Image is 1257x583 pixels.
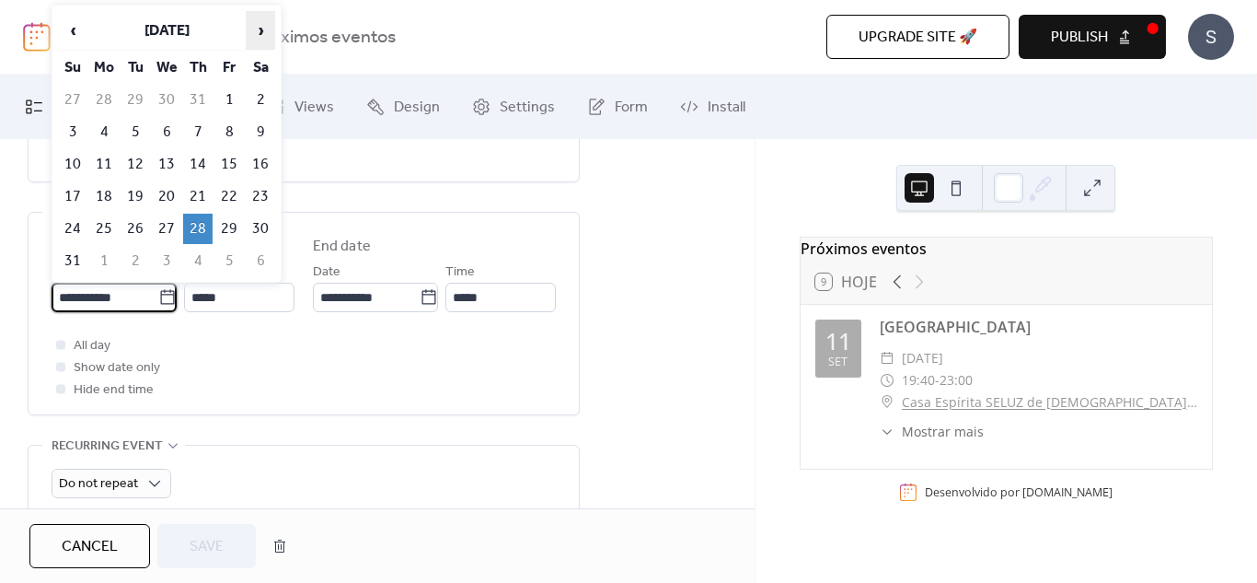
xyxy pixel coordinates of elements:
span: Upgrade site 🚀 [859,27,977,49]
a: [DOMAIN_NAME] [1022,484,1113,500]
span: Views [294,97,334,119]
td: 3 [152,246,181,276]
td: 6 [152,117,181,147]
button: ​Mostrar mais [880,422,984,441]
img: logo [23,22,51,52]
th: Fr [214,52,244,83]
td: 28 [183,214,213,244]
div: ​ [880,347,894,369]
td: 31 [58,246,87,276]
td: 27 [58,85,87,115]
span: Settings [500,97,555,119]
td: 7 [183,117,213,147]
td: 8 [214,117,244,147]
span: Cancel [62,536,118,558]
div: set [828,356,848,368]
th: Mo [89,52,119,83]
td: 26 [121,214,150,244]
a: Form [573,82,662,132]
button: Publish [1019,15,1166,59]
div: End date [313,236,371,258]
td: 22 [214,181,244,212]
td: 29 [214,214,244,244]
span: Show date only [74,357,160,379]
td: 12 [121,149,150,180]
th: Sa [246,52,275,83]
th: Th [183,52,213,83]
span: - [935,369,940,391]
td: 4 [89,117,119,147]
div: Próximos eventos [801,238,1212,260]
td: 14 [183,149,213,180]
td: 16 [246,149,275,180]
b: Próximos eventos [255,20,396,55]
td: 15 [214,149,244,180]
th: [DATE] [89,11,244,51]
td: 29 [121,85,150,115]
div: ​ [880,391,894,414]
th: Su [58,52,87,83]
td: 2 [246,85,275,115]
span: Design [394,97,440,119]
td: 25 [89,214,119,244]
span: Install [708,97,745,119]
td: 1 [214,85,244,115]
span: Date [313,262,340,284]
td: 5 [121,117,150,147]
span: 23:00 [940,369,973,391]
td: 21 [183,181,213,212]
span: [DATE] [902,347,943,369]
td: 5 [214,246,244,276]
td: 1 [89,246,119,276]
div: Desenvolvido por [925,484,1113,500]
td: 24 [58,214,87,244]
div: 11 [825,330,851,353]
td: 2 [121,246,150,276]
td: 19 [121,181,150,212]
td: 17 [58,181,87,212]
th: Tu [121,52,150,83]
div: ​ [880,422,894,441]
a: Install [666,82,759,132]
td: 4 [183,246,213,276]
td: 10 [58,149,87,180]
th: We [152,52,181,83]
a: Casa Espírita SELUZ de [DEMOGRAPHIC_DATA], Col. Agrícola Sucupira - Riacho Fundo I, [GEOGRAPHIC_D... [902,391,1197,414]
td: 28 [89,85,119,115]
a: Design [352,82,454,132]
span: 19:40 [902,369,935,391]
span: Recurring event [52,436,163,458]
span: Form [615,97,648,119]
td: 31 [183,85,213,115]
span: Do not repeat [59,472,138,496]
td: 27 [152,214,181,244]
span: Publish [1051,27,1108,49]
button: Upgrade site 🚀 [826,15,1009,59]
td: 18 [89,181,119,212]
button: Cancel [29,524,150,568]
td: 9 [246,117,275,147]
td: 30 [152,85,181,115]
td: 30 [246,214,275,244]
span: ‹ [59,12,86,49]
a: My Events [11,82,133,132]
span: All day [74,335,110,357]
span: Hide end time [74,379,154,402]
td: 6 [246,246,275,276]
td: 20 [152,181,181,212]
a: Views [253,82,348,132]
div: ​ [880,369,894,391]
td: 13 [152,149,181,180]
span: › [247,12,274,49]
span: Mostrar mais [902,422,984,441]
a: Settings [458,82,569,132]
div: S [1188,14,1234,60]
td: 23 [246,181,275,212]
div: [GEOGRAPHIC_DATA] [880,316,1197,338]
td: 3 [58,117,87,147]
span: Time [445,262,475,284]
td: 11 [89,149,119,180]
